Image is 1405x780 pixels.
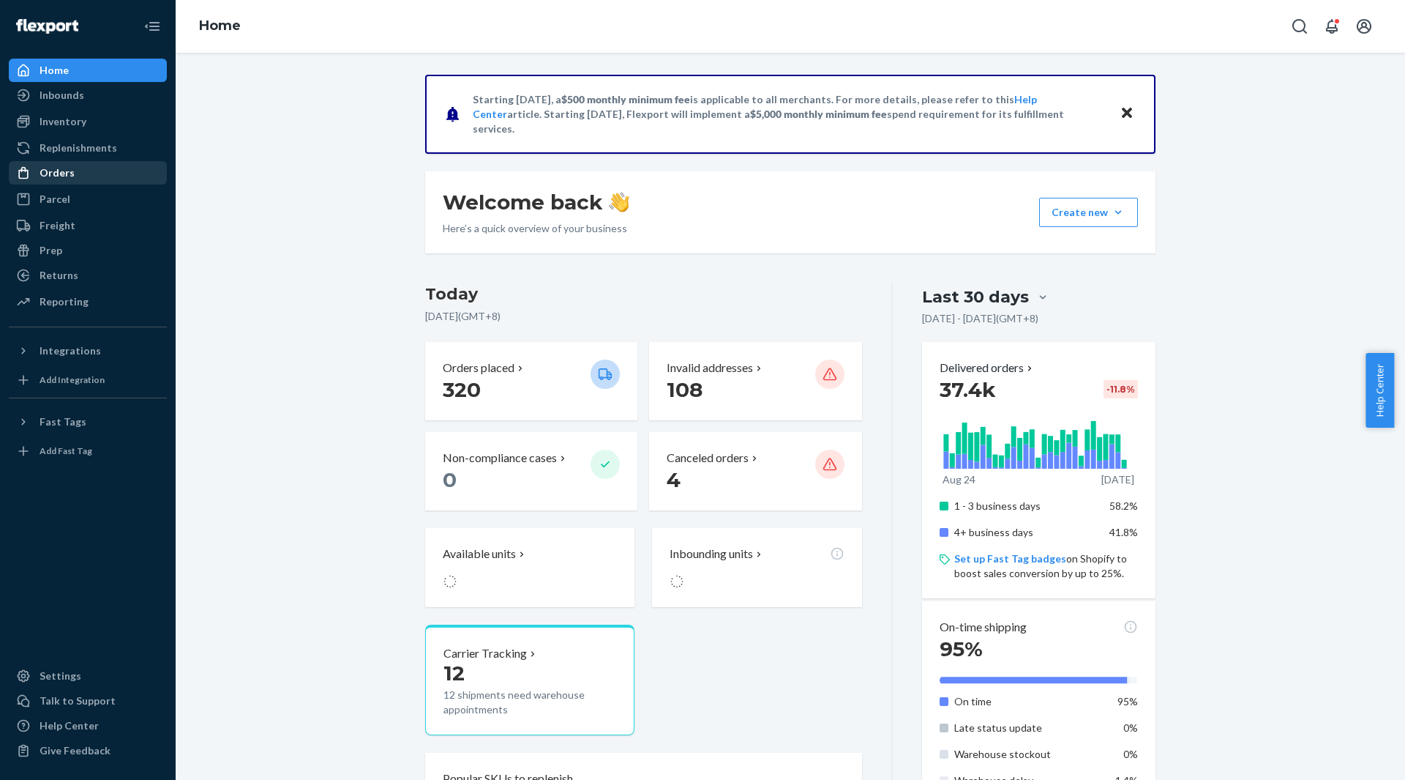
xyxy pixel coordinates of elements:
[9,410,167,434] button: Fast Tags
[940,360,1035,376] button: Delivered orders
[443,360,514,376] p: Orders placed
[9,264,167,287] a: Returns
[750,108,887,120] span: $5,000 monthly minimum fee
[40,243,62,258] div: Prep
[425,432,637,510] button: Non-compliance cases 0
[40,445,92,457] div: Add Fast Tag
[954,525,1098,540] p: 4+ business days
[940,377,996,402] span: 37.4k
[9,187,167,211] a: Parcel
[1039,198,1138,227] button: Create new
[1109,526,1138,538] span: 41.8%
[1117,103,1136,125] button: Close
[954,552,1066,565] a: Set up Fast Tag badges
[425,625,634,736] button: Carrier Tracking1212 shipments need warehouse appointments
[954,747,1098,762] p: Warehouse stockout
[9,83,167,107] a: Inbounds
[40,141,117,155] div: Replenishments
[40,166,75,180] div: Orders
[425,309,862,324] p: [DATE] ( GMT+8 )
[922,311,1038,326] p: [DATE] - [DATE] ( GMT+8 )
[443,661,465,686] span: 12
[954,694,1098,709] p: On time
[199,18,241,34] a: Home
[9,664,167,688] a: Settings
[443,189,629,215] h1: Welcome back
[443,450,557,467] p: Non-compliance cases
[443,467,457,492] span: 0
[1365,353,1394,428] button: Help Center
[443,645,527,662] p: Carrier Tracking
[9,339,167,363] button: Integrations
[40,718,99,733] div: Help Center
[40,343,101,358] div: Integrations
[1285,12,1314,41] button: Open Search Box
[443,221,629,236] p: Here’s a quick overview of your business
[9,439,167,463] a: Add Fast Tag
[9,714,167,738] a: Help Center
[954,551,1138,581] p: on Shopify to boost sales conversion by up to 25%.
[1317,12,1346,41] button: Open notifications
[940,619,1027,636] p: On-time shipping
[40,218,75,233] div: Freight
[40,294,89,309] div: Reporting
[954,499,1098,513] p: 1 - 3 business days
[667,467,681,492] span: 4
[425,283,862,306] h3: Today
[954,721,1098,735] p: Late status update
[40,743,110,758] div: Give Feedback
[9,368,167,392] a: Add Integration
[473,92,1106,136] p: Starting [DATE], a is applicable to all merchants. For more details, please refer to this article...
[443,546,516,562] p: Available units
[609,192,629,212] img: hand-wave emoji
[1349,12,1379,41] button: Open account menu
[9,239,167,262] a: Prep
[922,286,1029,308] div: Last 30 days
[40,192,70,207] div: Parcel
[943,472,975,487] p: Aug 24
[9,214,167,237] a: Freight
[9,290,167,313] a: Reporting
[443,688,616,717] p: 12 shipments need warehouse appointments
[40,374,105,386] div: Add Integration
[425,342,637,420] button: Orders placed 320
[138,12,167,41] button: Close Navigation
[1109,499,1138,512] span: 58.2%
[187,5,252,48] ol: breadcrumbs
[9,161,167,185] a: Orders
[940,636,983,661] span: 95%
[1123,748,1138,760] span: 0%
[425,528,634,607] button: Available units
[1123,721,1138,734] span: 0%
[9,689,167,713] a: Talk to Support
[443,377,481,402] span: 320
[40,669,81,683] div: Settings
[670,546,753,562] p: Inbounding units
[40,268,78,283] div: Returns
[9,739,167,762] button: Give Feedback
[40,694,116,708] div: Talk to Support
[40,88,84,103] div: Inbounds
[649,432,861,510] button: Canceled orders 4
[16,19,78,34] img: Flexport logo
[1101,472,1134,487] p: [DATE]
[561,93,690,105] span: $500 monthly minimum fee
[1117,695,1138,707] span: 95%
[1104,380,1138,398] div: -11.8 %
[9,110,167,133] a: Inventory
[667,377,702,402] span: 108
[40,114,86,129] div: Inventory
[9,136,167,160] a: Replenishments
[40,63,69,78] div: Home
[9,59,167,82] a: Home
[649,342,861,420] button: Invalid addresses 108
[667,360,753,376] p: Invalid addresses
[40,415,86,429] div: Fast Tags
[667,450,749,467] p: Canceled orders
[652,528,861,607] button: Inbounding units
